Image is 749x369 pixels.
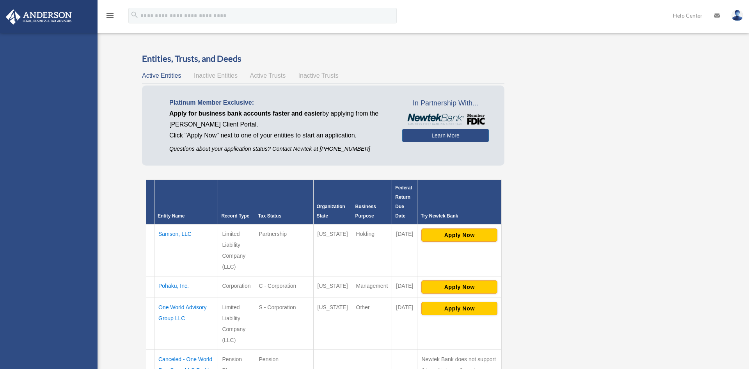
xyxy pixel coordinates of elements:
th: Record Type [218,180,255,225]
td: Corporation [218,276,255,298]
td: Other [352,298,392,350]
td: Management [352,276,392,298]
p: by applying from the [PERSON_NAME] Client Portal. [169,108,390,130]
td: [DATE] [392,276,417,298]
button: Apply Now [421,302,497,315]
img: User Pic [731,10,743,21]
img: Anderson Advisors Platinum Portal [4,9,74,25]
button: Apply Now [421,228,497,242]
td: One World Advisory Group LLC [154,298,218,350]
th: Federal Return Due Date [392,180,417,225]
span: In Partnership With... [402,97,488,110]
th: Entity Name [154,180,218,225]
th: Organization State [313,180,352,225]
a: Learn More [402,129,488,142]
span: Apply for business bank accounts faster and easier [169,110,322,117]
i: menu [105,11,115,20]
td: Samson, LLC [154,224,218,276]
a: menu [105,14,115,20]
td: Limited Liability Company (LLC) [218,224,255,276]
p: Platinum Member Exclusive: [169,97,390,108]
th: Business Purpose [352,180,392,225]
div: Try Newtek Bank [421,211,498,221]
td: Pohaku, Inc. [154,276,218,298]
p: Click "Apply Now" next to one of your entities to start an application. [169,130,390,141]
td: S - Corporation [255,298,313,350]
td: Holding [352,224,392,276]
td: [DATE] [392,298,417,350]
th: Tax Status [255,180,313,225]
td: [US_STATE] [313,298,352,350]
td: [US_STATE] [313,276,352,298]
span: Active Trusts [250,72,286,79]
i: search [130,11,139,19]
td: C - Corporation [255,276,313,298]
span: Inactive Trusts [298,72,339,79]
span: Inactive Entities [194,72,238,79]
span: Active Entities [142,72,181,79]
p: Questions about your application status? Contact Newtek at [PHONE_NUMBER] [169,144,390,154]
td: [US_STATE] [313,224,352,276]
img: NewtekBankLogoSM.png [406,114,485,125]
button: Apply Now [421,280,497,294]
td: Limited Liability Company (LLC) [218,298,255,350]
td: [DATE] [392,224,417,276]
td: Partnership [255,224,313,276]
h3: Entities, Trusts, and Deeds [142,53,504,65]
